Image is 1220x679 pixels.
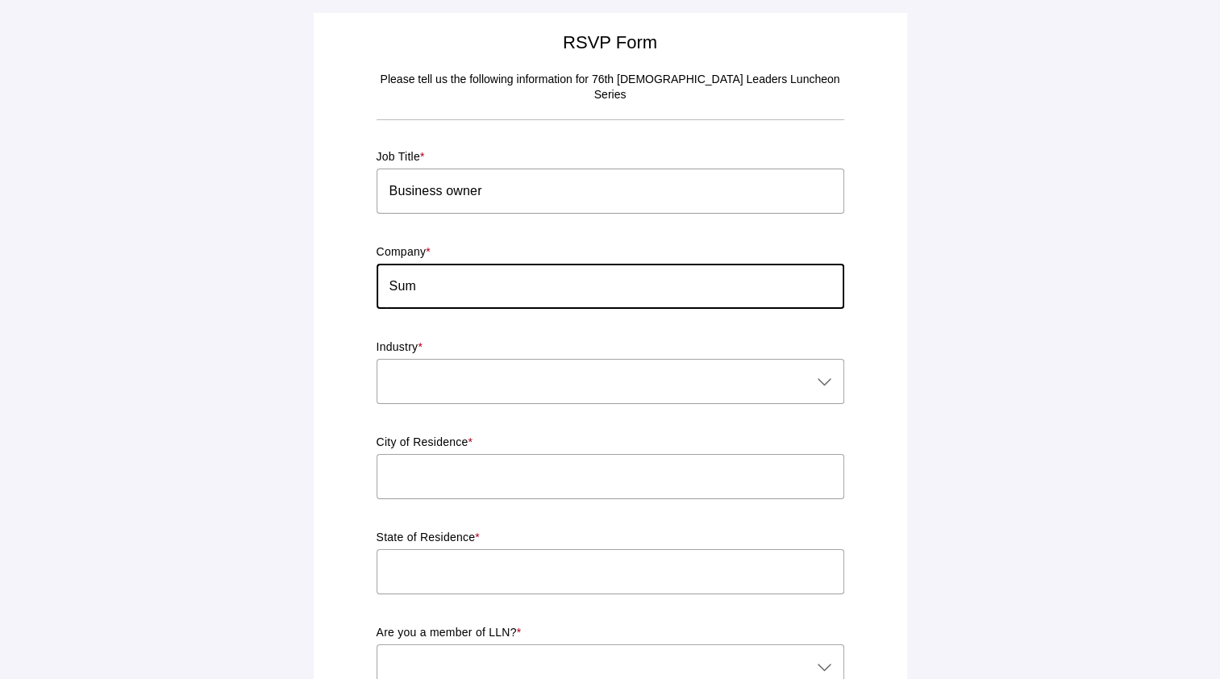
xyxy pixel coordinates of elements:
p: City of Residence [377,435,844,451]
p: Industry [377,339,844,356]
p: Please tell us the following information for 76th [DEMOGRAPHIC_DATA] Leaders Luncheon Series [377,72,844,103]
p: Company [377,244,844,260]
p: Job Title [377,149,844,165]
span: RSVP Form [563,32,657,52]
p: Are you a member of LLN? [377,625,844,641]
p: State of Residence [377,530,844,546]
